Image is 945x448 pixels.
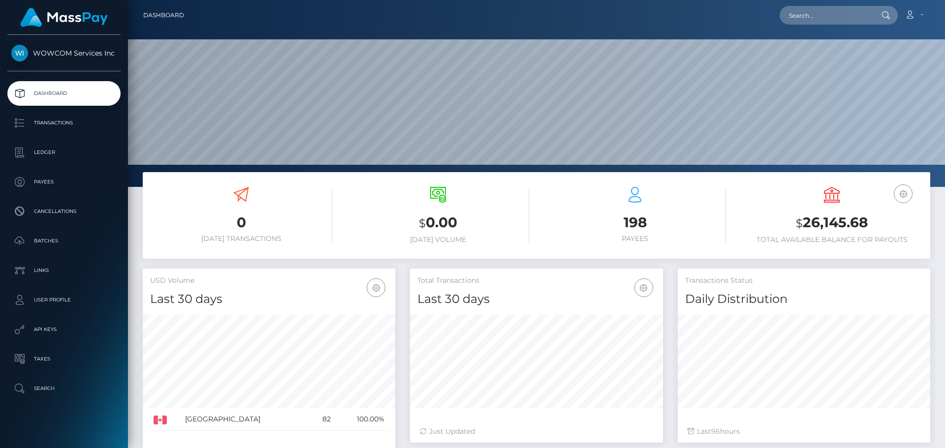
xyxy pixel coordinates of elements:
[544,235,726,243] h6: Payees
[11,352,117,366] p: Taxes
[11,204,117,219] p: Cancellations
[11,381,117,396] p: Search
[11,175,117,189] p: Payees
[7,229,121,253] a: Batches
[741,236,923,244] h6: Total Available Balance for Payouts
[347,236,529,244] h6: [DATE] Volume
[796,216,803,230] small: $
[417,276,655,286] h5: Total Transactions
[7,49,121,58] span: WOWCOM Services Inc
[7,376,121,401] a: Search
[150,291,388,308] h4: Last 30 days
[11,263,117,278] p: Links
[7,288,121,312] a: User Profile
[11,86,117,101] p: Dashboard
[11,45,28,61] img: WOWCOM Services Inc
[143,5,184,26] a: Dashboard
[11,145,117,160] p: Ledger
[347,213,529,233] h3: 0.00
[7,81,121,106] a: Dashboard
[419,216,426,230] small: $
[544,213,726,232] h3: 198
[150,276,388,286] h5: USD Volume
[741,213,923,233] h3: 26,145.68
[7,170,121,194] a: Payees
[11,322,117,337] p: API Keys
[150,213,332,232] h3: 0
[417,291,655,308] h4: Last 30 days
[688,426,920,437] div: Last hours
[11,234,117,248] p: Batches
[11,116,117,130] p: Transactions
[685,276,923,286] h5: Transactions Status
[7,111,121,135] a: Transactions
[150,235,332,243] h6: [DATE] Transactions
[11,293,117,307] p: User Profile
[780,6,872,25] input: Search...
[20,8,108,27] img: MassPay Logo
[7,347,121,371] a: Taxes
[7,258,121,283] a: Links
[7,140,121,165] a: Ledger
[7,199,121,224] a: Cancellations
[7,317,121,342] a: API Keys
[685,291,923,308] h4: Daily Distribution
